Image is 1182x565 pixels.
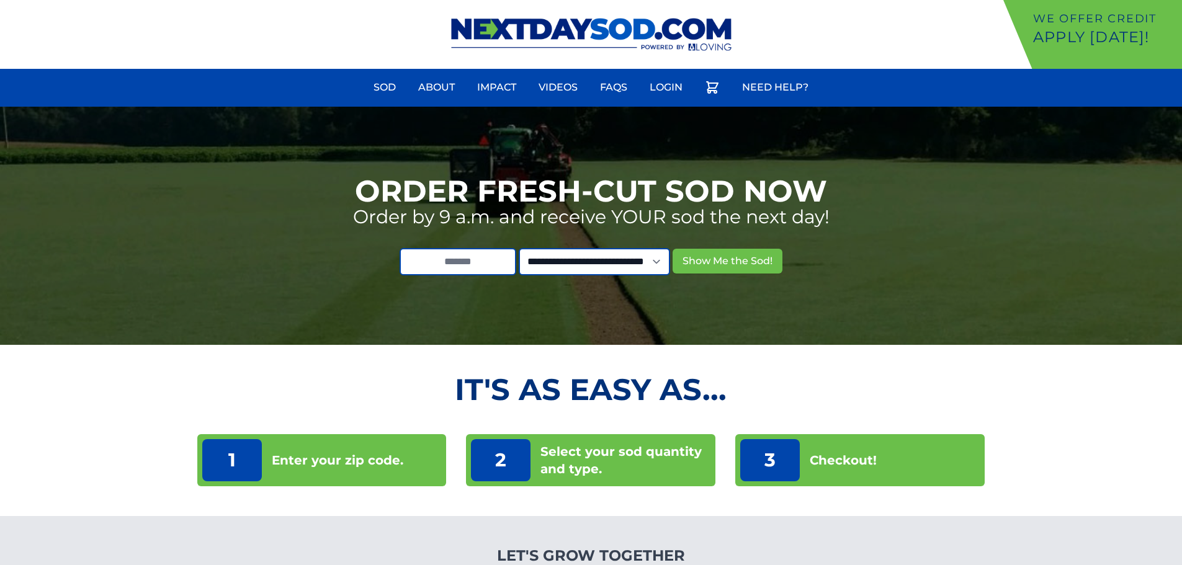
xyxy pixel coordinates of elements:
a: Sod [366,73,403,102]
a: Login [642,73,690,102]
p: 3 [740,439,800,481]
p: 2 [471,439,531,481]
h1: Order Fresh-Cut Sod Now [355,176,827,206]
p: Select your sod quantity and type. [540,443,710,478]
a: About [411,73,462,102]
a: Need Help? [735,73,816,102]
p: We offer Credit [1033,10,1177,27]
p: 1 [202,439,262,481]
p: Checkout! [810,452,877,469]
button: Show Me the Sod! [673,249,782,274]
a: FAQs [593,73,635,102]
p: Order by 9 a.m. and receive YOUR sod the next day! [353,206,830,228]
a: Impact [470,73,524,102]
p: Enter your zip code. [272,452,403,469]
h2: It's as Easy As... [197,375,985,404]
a: Videos [531,73,585,102]
p: Apply [DATE]! [1033,27,1177,47]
